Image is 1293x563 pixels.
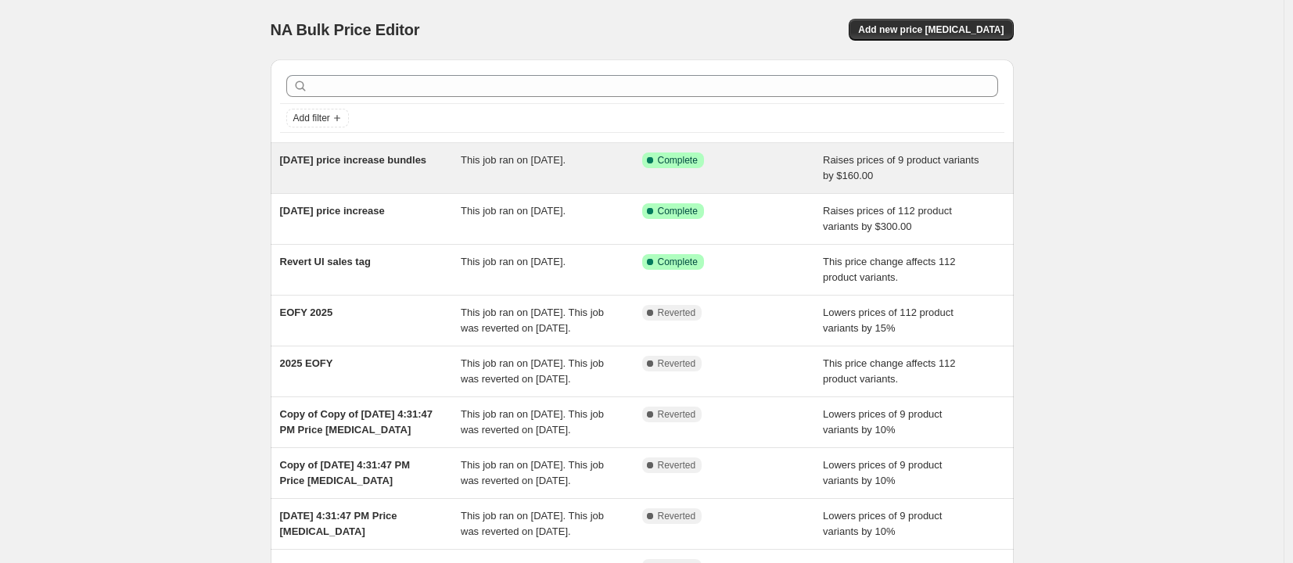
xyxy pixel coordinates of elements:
[280,459,411,486] span: Copy of [DATE] 4:31:47 PM Price [MEDICAL_DATA]
[280,307,333,318] span: EOFY 2025
[280,205,385,217] span: [DATE] price increase
[823,357,956,385] span: This price change affects 112 product variants.
[823,154,979,181] span: Raises prices of 9 product variants by $160.00
[658,256,698,268] span: Complete
[280,256,371,267] span: Revert UI sales tag
[461,154,566,166] span: This job ran on [DATE].
[280,510,397,537] span: [DATE] 4:31:47 PM Price [MEDICAL_DATA]
[461,459,604,486] span: This job ran on [DATE]. This job was reverted on [DATE].
[461,510,604,537] span: This job ran on [DATE]. This job was reverted on [DATE].
[823,307,954,334] span: Lowers prices of 112 product variants by 15%
[286,109,349,127] button: Add filter
[280,408,433,436] span: Copy of Copy of [DATE] 4:31:47 PM Price [MEDICAL_DATA]
[461,408,604,436] span: This job ran on [DATE]. This job was reverted on [DATE].
[823,459,942,486] span: Lowers prices of 9 product variants by 10%
[293,112,330,124] span: Add filter
[849,19,1013,41] button: Add new price [MEDICAL_DATA]
[461,307,604,334] span: This job ran on [DATE]. This job was reverted on [DATE].
[280,154,427,166] span: [DATE] price increase bundles
[823,408,942,436] span: Lowers prices of 9 product variants by 10%
[461,357,604,385] span: This job ran on [DATE]. This job was reverted on [DATE].
[658,510,696,522] span: Reverted
[658,205,698,217] span: Complete
[858,23,1004,36] span: Add new price [MEDICAL_DATA]
[823,205,952,232] span: Raises prices of 112 product variants by $300.00
[658,408,696,421] span: Reverted
[271,21,420,38] span: NA Bulk Price Editor
[658,459,696,472] span: Reverted
[461,256,566,267] span: This job ran on [DATE].
[658,357,696,370] span: Reverted
[823,256,956,283] span: This price change affects 112 product variants.
[658,307,696,319] span: Reverted
[461,205,566,217] span: This job ran on [DATE].
[658,154,698,167] span: Complete
[280,357,333,369] span: 2025 EOFY
[823,510,942,537] span: Lowers prices of 9 product variants by 10%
